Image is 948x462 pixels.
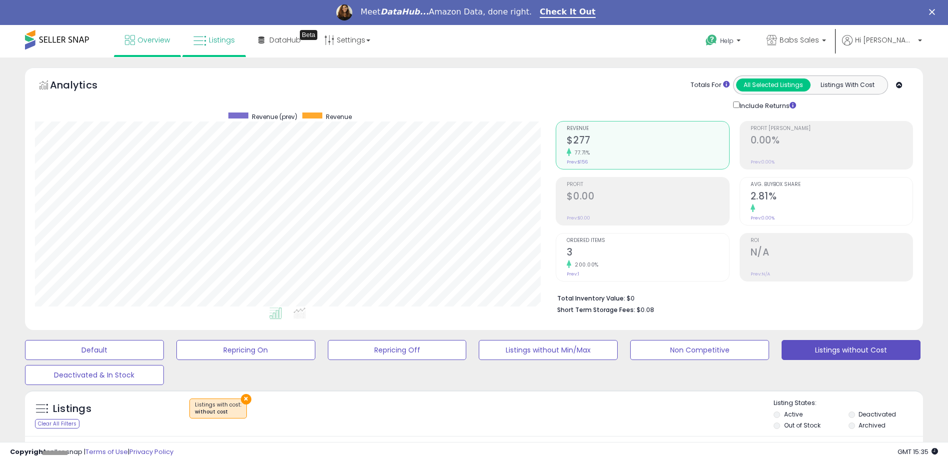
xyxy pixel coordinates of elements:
[859,410,896,418] label: Deactivated
[269,35,301,45] span: DataHub
[176,340,315,360] button: Repricing On
[195,401,241,416] span: Listings with cost :
[720,36,734,45] span: Help
[567,159,588,165] small: Prev: $156
[751,271,770,277] small: Prev: N/A
[567,134,729,148] h2: $277
[810,78,885,91] button: Listings With Cost
[691,80,730,90] div: Totals For
[782,340,921,360] button: Listings without Cost
[336,4,352,20] img: Profile image for Georgie
[571,261,599,268] small: 200.00%
[898,447,938,456] span: 2025-10-12 15:35 GMT
[35,419,79,428] div: Clear All Filters
[137,35,170,45] span: Overview
[759,25,834,57] a: Babs Sales
[326,112,352,121] span: Revenue
[557,294,625,302] b: Total Inventory Value:
[736,78,811,91] button: All Selected Listings
[540,7,596,18] a: Check It Out
[380,7,429,16] i: DataHub...
[567,238,729,243] span: Ordered Items
[209,35,235,45] span: Listings
[557,291,906,303] li: $0
[117,25,177,55] a: Overview
[751,182,913,187] span: Avg. Buybox Share
[567,246,729,260] h2: 3
[784,421,821,429] label: Out of Stock
[859,421,886,429] label: Archived
[360,7,532,17] div: Meet Amazon Data, done right.
[53,402,91,416] h5: Listings
[705,34,718,46] i: Get Help
[855,35,915,45] span: Hi [PERSON_NAME]
[567,182,729,187] span: Profit
[328,340,467,360] button: Repricing Off
[567,190,729,204] h2: $0.00
[751,238,913,243] span: ROI
[630,340,769,360] button: Non Competitive
[780,35,819,45] span: Babs Sales
[637,305,654,314] span: $0.08
[251,25,308,55] a: DataHub
[25,365,164,385] button: Deactivated & In Stock
[567,271,579,277] small: Prev: 1
[751,215,775,221] small: Prev: 0.00%
[751,246,913,260] h2: N/A
[751,126,913,131] span: Profit [PERSON_NAME]
[10,447,46,456] strong: Copyright
[300,30,317,40] div: Tooltip anchor
[317,25,378,55] a: Settings
[726,99,808,111] div: Include Returns
[241,394,251,404] button: ×
[784,410,803,418] label: Active
[751,134,913,148] h2: 0.00%
[698,26,751,57] a: Help
[557,305,635,314] b: Short Term Storage Fees:
[774,398,923,408] p: Listing States:
[751,159,775,165] small: Prev: 0.00%
[842,35,922,57] a: Hi [PERSON_NAME]
[751,190,913,204] h2: 2.81%
[567,215,590,221] small: Prev: $0.00
[571,149,590,156] small: 77.71%
[567,126,729,131] span: Revenue
[252,112,297,121] span: Revenue (prev)
[50,78,117,94] h5: Analytics
[195,408,241,415] div: without cost
[186,25,242,55] a: Listings
[25,340,164,360] button: Default
[479,340,618,360] button: Listings without Min/Max
[10,447,173,457] div: seller snap | |
[929,9,939,15] div: Close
